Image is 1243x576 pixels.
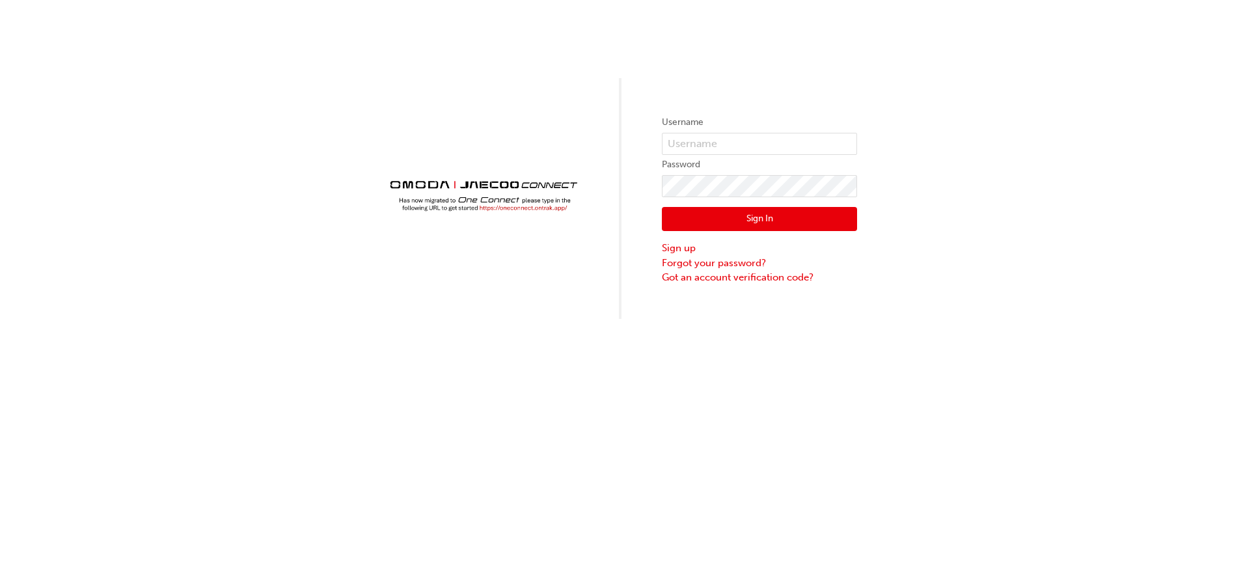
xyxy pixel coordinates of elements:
a: Forgot your password? [662,256,857,271]
a: Sign up [662,241,857,256]
label: Username [662,115,857,130]
a: Got an account verification code? [662,270,857,285]
button: Sign In [662,207,857,232]
input: Username [662,133,857,155]
label: Password [662,157,857,172]
img: Trak [386,162,581,216]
